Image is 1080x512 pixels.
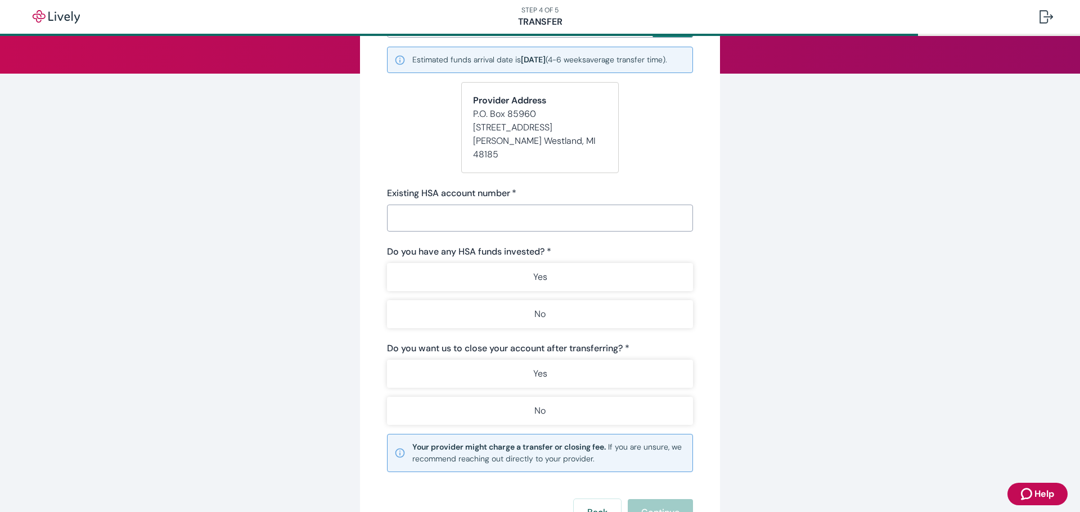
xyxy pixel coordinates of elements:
p: No [534,404,546,418]
p: Yes [533,270,547,284]
span: Help [1034,487,1054,501]
b: [DATE] [521,55,546,65]
p: Yes [533,367,547,380]
button: No [387,300,693,328]
strong: Provider Address [473,94,546,106]
label: Do you have any HSA funds invested? * [387,245,551,259]
small: Estimated funds arrival date is ( 4-6 weeks average transfer time). [412,54,667,66]
button: No [387,397,693,425]
button: Log out [1030,3,1062,30]
label: Existing HSA account number [387,187,516,200]
small: If you are unsure, we recommend reaching out directly to your provider. [412,441,686,465]
button: Zendesk support iconHelp [1007,483,1068,505]
button: Yes [387,263,693,291]
p: [STREET_ADDRESS][PERSON_NAME] Westland , MI 48185 [473,121,607,161]
button: Yes [387,360,693,388]
svg: Zendesk support icon [1021,487,1034,501]
strong: Your provider might charge a transfer or closing fee. [412,442,606,452]
p: P.O. Box 85960 [473,107,607,121]
p: No [534,307,546,321]
label: Do you want us to close your account after transferring? * [387,342,629,355]
img: Lively [25,10,88,24]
